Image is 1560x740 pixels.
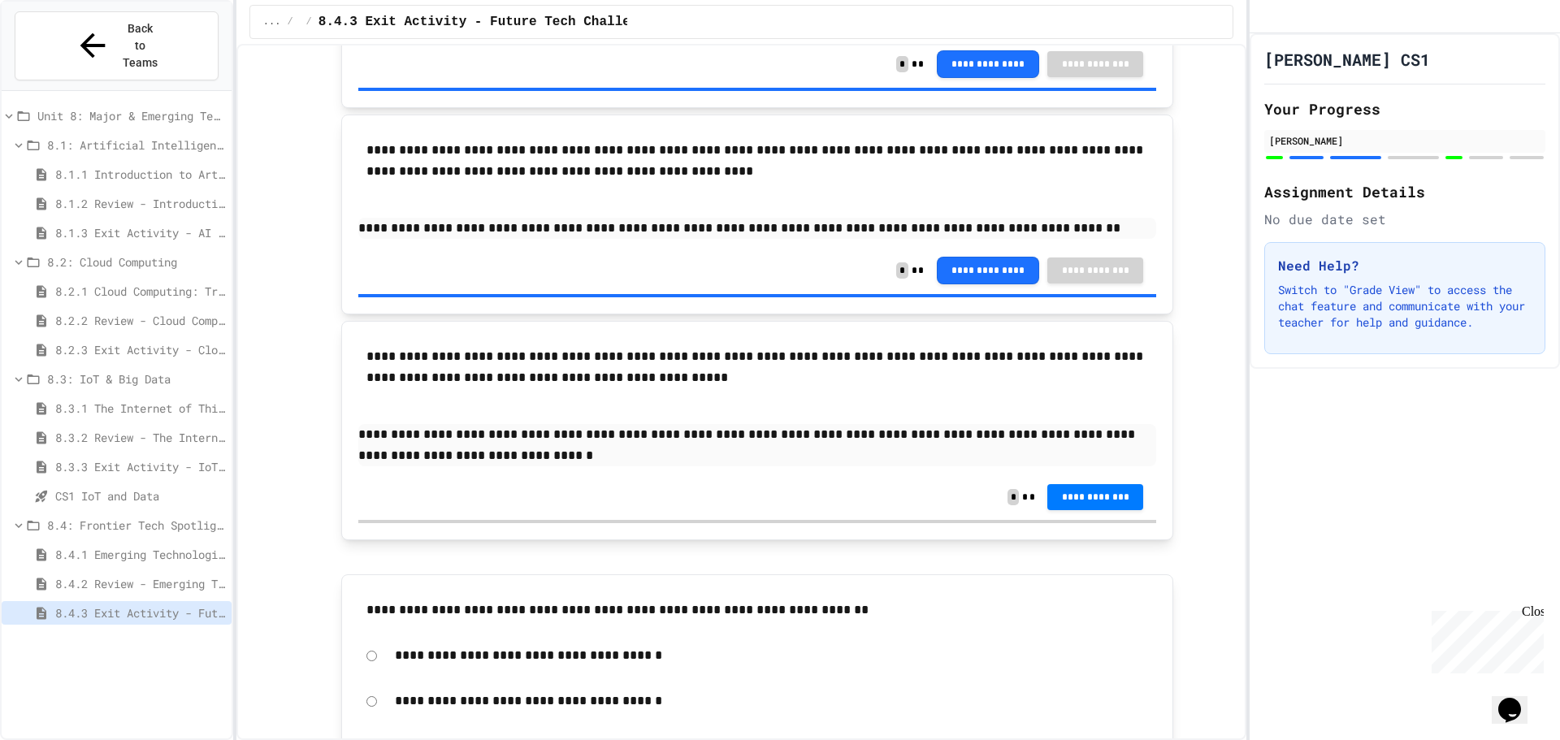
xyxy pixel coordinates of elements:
span: 8.1.1 Introduction to Artificial Intelligence [55,166,225,183]
span: 8.4.1 Emerging Technologies: Shaping Our Digital Future [55,546,225,563]
span: 8.3.1 The Internet of Things and Big Data: Our Connected Digital World [55,400,225,417]
div: No due date set [1264,210,1545,229]
span: 8.1.2 Review - Introduction to Artificial Intelligence [55,195,225,212]
h2: Your Progress [1264,97,1545,120]
span: 8.2.2 Review - Cloud Computing [55,312,225,329]
p: Switch to "Grade View" to access the chat feature and communicate with your teacher for help and ... [1278,282,1532,331]
span: 8.2.3 Exit Activity - Cloud Service Detective [55,341,225,358]
span: 8.3.2 Review - The Internet of Things and Big Data [55,429,225,446]
span: 8.4.2 Review - Emerging Technologies: Shaping Our Digital Future [55,575,225,592]
span: Unit 8: Major & Emerging Technologies [37,107,225,124]
span: 8.4.3 Exit Activity - Future Tech Challenge [318,12,654,32]
span: 8.1.3 Exit Activity - AI Detective [55,224,225,241]
h2: Assignment Details [1264,180,1545,203]
iframe: chat widget [1425,604,1544,673]
div: Chat with us now!Close [6,6,112,103]
span: 8.2.1 Cloud Computing: Transforming the Digital World [55,283,225,300]
span: 8.3: IoT & Big Data [47,370,225,387]
span: 8.1: Artificial Intelligence Basics [47,136,225,154]
span: CS1 IoT and Data [55,487,225,504]
span: 8.4.3 Exit Activity - Future Tech Challenge [55,604,225,621]
span: 8.3.3 Exit Activity - IoT Data Detective Challenge [55,458,225,475]
span: / [306,15,312,28]
span: ... [263,15,281,28]
iframe: chat widget [1492,675,1544,724]
div: [PERSON_NAME] [1269,133,1540,148]
span: 8.4: Frontier Tech Spotlight [47,517,225,534]
h3: Need Help? [1278,256,1532,275]
h1: [PERSON_NAME] CS1 [1264,48,1430,71]
span: / [287,15,292,28]
span: Back to Teams [121,20,159,71]
span: 8.2: Cloud Computing [47,253,225,270]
